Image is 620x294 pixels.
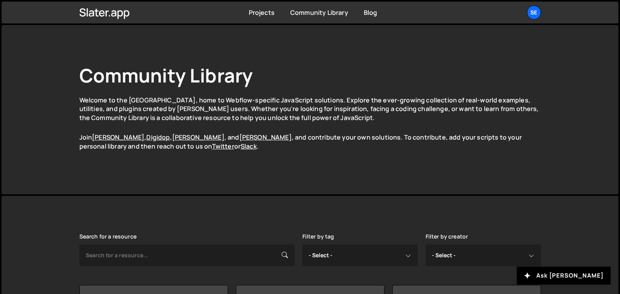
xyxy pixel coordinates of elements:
a: Projects [249,8,275,17]
a: se [527,5,541,20]
p: Welcome to the [GEOGRAPHIC_DATA], home to Webflow-specific JavaScript solutions. Explore the ever... [79,96,541,122]
a: Slack [241,142,257,151]
label: Filter by creator [426,233,468,240]
a: [PERSON_NAME] [172,133,225,142]
button: Ask [PERSON_NAME] [517,267,611,285]
a: Community Library [290,8,348,17]
a: [PERSON_NAME] [239,133,292,142]
a: Digidop [146,133,170,142]
h1: Community Library [79,63,541,88]
input: Search for a resource... [79,244,295,266]
a: Blog [364,8,377,17]
a: [PERSON_NAME] [92,133,144,142]
label: Search for a resource [79,233,137,240]
p: Join , , , and , and contribute your own solutions. To contribute, add your scripts to your perso... [79,133,541,151]
a: Twitter [212,142,234,151]
label: Filter by tag [302,233,334,240]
